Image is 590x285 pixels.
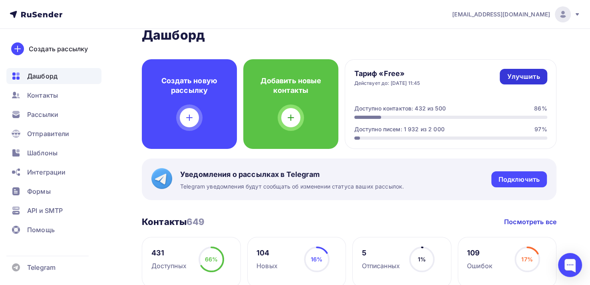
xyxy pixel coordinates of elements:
span: Интеграции [27,167,66,177]
span: Помощь [27,225,55,235]
a: Рассылки [6,106,101,122]
a: Посмотреть все [504,217,556,227]
span: Шаблоны [27,148,58,158]
div: 104 [256,248,278,258]
div: 86% [534,104,547,112]
a: Контакты [6,87,101,103]
h4: Добавить новые контакты [256,76,326,95]
span: 66% [205,256,218,263]
span: API и SMTP [27,206,63,215]
span: Уведомления о рассылках в Telegram [180,170,404,179]
a: [EMAIL_ADDRESS][DOMAIN_NAME] [452,6,580,22]
div: Ошибок [467,261,493,271]
div: Доступных [151,261,187,271]
a: Дашборд [6,68,101,84]
a: Формы [6,183,101,199]
div: Отписанных [362,261,400,271]
div: Доступно контактов: 432 из 500 [354,104,446,112]
div: 109 [467,248,493,258]
span: Telegram [27,263,56,272]
span: Контакты [27,90,58,100]
span: Дашборд [27,71,58,81]
h4: Тариф «Free» [354,69,420,78]
span: Telegram уведомления будут сообщать об изменении статуса ваших рассылок. [180,183,404,191]
h3: Контакты [142,216,205,227]
span: Отправители [27,129,70,138]
div: 97% [534,125,547,133]
span: 649 [187,217,205,227]
div: Действует до: [DATE] 11:45 [354,80,420,86]
div: Создать рассылку [29,44,88,54]
div: 431 [151,248,187,258]
div: Новых [256,261,278,271]
div: Доступно писем: 1 932 из 2 000 [354,125,445,133]
span: 1% [418,256,426,263]
span: [EMAIL_ADDRESS][DOMAIN_NAME] [452,10,550,18]
span: Формы [27,187,51,196]
a: Шаблоны [6,145,101,161]
span: 17% [521,256,532,263]
div: 5 [362,248,400,258]
a: Отправители [6,126,101,142]
div: Подключить [499,175,540,184]
h4: Создать новую рассылку [155,76,224,95]
span: 16% [311,256,322,263]
h2: Дашборд [142,27,556,43]
div: Улучшить [507,72,540,81]
span: Рассылки [27,110,58,119]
